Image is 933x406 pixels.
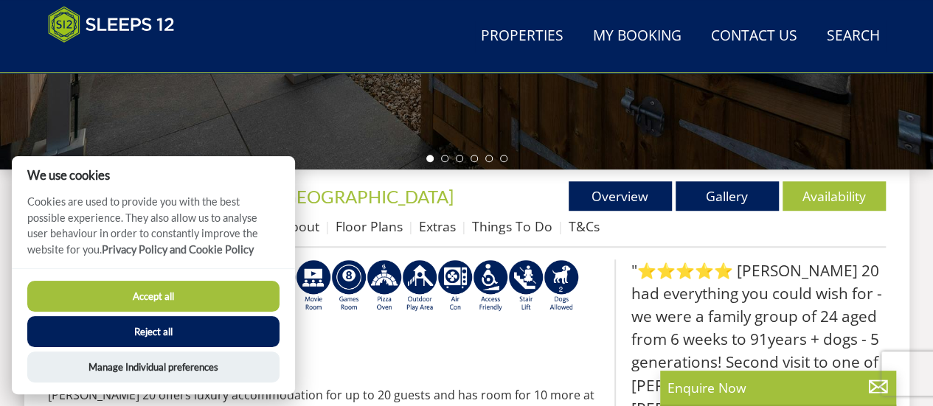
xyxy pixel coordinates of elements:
[282,217,319,235] a: About
[48,6,175,43] img: Sleeps 12
[27,351,280,382] button: Manage Individual preferences
[783,181,886,211] a: Availability
[569,217,600,235] a: T&Cs
[367,259,402,312] img: AD_4nXcLqu7mHUlbleRlt8iu7kfgD4c5vuY3as6GS2DgJT-pw8nhcZXGoB4_W80monpGRtkoSxUHjxYl0H8gUZYdyx3eTSZ87...
[676,181,779,211] a: Gallery
[102,243,254,256] a: Privacy Policy and Cookie Policy
[41,52,195,64] iframe: Customer reviews powered by Trustpilot
[544,259,579,312] img: AD_4nXe7_8LrJK20fD9VNWAdfykBvHkWcczWBt5QOadXbvIwJqtaRaRf-iI0SeDpMmH1MdC9T1Vy22FMXzzjMAvSuTB5cJ7z5...
[587,20,687,53] a: My Booking
[336,217,403,235] a: Floor Plans
[475,20,569,53] a: Properties
[402,259,437,312] img: AD_4nXfjdDqPkGBf7Vpi6H87bmAUe5GYCbodrAbU4sf37YN55BCjSXGx5ZgBV7Vb9EJZsXiNVuyAiuJUB3WVt-w9eJ0vaBcHg...
[821,20,886,53] a: Search
[437,259,473,312] img: AD_4nXdwraYVZ2fjjsozJ3MSjHzNlKXAQZMDIkuwYpBVn5DeKQ0F0MOgTPfN16CdbbfyNhSuQE5uMlSrE798PV2cbmCW5jN9_...
[508,259,544,312] img: AD_4nXeNuZ_RiRi883_nkolMQv9HCerd22NI0v1hHLGItzVV83AiNu4h--QJwUvANPnw_Sp7q9QsgAklTwjKkl_lqMaKwvT9Z...
[27,316,280,347] button: Reject all
[12,194,295,268] p: Cookies are used to provide you with the best possible experience. They also allow us to analyse ...
[12,168,295,182] h2: We use cookies
[705,20,803,53] a: Contact Us
[419,217,456,235] a: Extras
[27,281,280,312] button: Accept all
[569,181,672,211] a: Overview
[667,378,889,397] p: Enquire Now
[473,259,508,312] img: AD_4nXe3VD57-M2p5iq4fHgs6WJFzKj8B0b3RcPFe5LKK9rgeZlFmFoaMJPsJOOJzc7Q6RMFEqsjIZ5qfEJu1txG3QLmI_2ZW...
[296,259,331,312] img: AD_4nXcMx2CE34V8zJUSEa4yj9Pppk-n32tBXeIdXm2A2oX1xZoj8zz1pCuMiQujsiKLZDhbHnQsaZvA37aEfuFKITYDwIrZv...
[272,186,454,207] span: -
[331,259,367,312] img: AD_4nXdrZMsjcYNLGsKuA84hRzvIbesVCpXJ0qqnwZoX5ch9Zjv73tWe4fnFRs2gJ9dSiUubhZXckSJX_mqrZBmYExREIfryF...
[278,186,454,207] a: [GEOGRAPHIC_DATA]
[472,217,552,235] a: Things To Do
